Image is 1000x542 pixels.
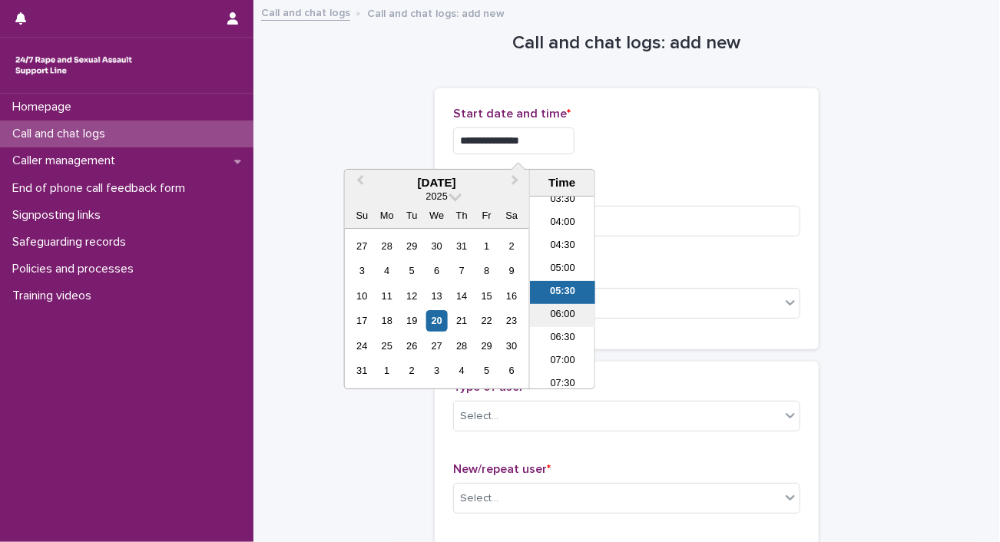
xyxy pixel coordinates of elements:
p: Call and chat logs: add new [367,4,505,21]
div: Choose Saturday, August 16th, 2025 [502,286,522,306]
div: Choose Friday, August 22nd, 2025 [476,310,497,331]
span: Start date and time [453,107,571,120]
div: Choose Sunday, July 27th, 2025 [352,236,373,256]
p: Training videos [6,289,104,303]
span: Type of user [453,381,528,393]
div: Choose Thursday, August 7th, 2025 [452,260,472,281]
p: Call and chat logs [6,127,118,141]
li: 04:00 [530,212,595,235]
div: Fr [476,205,497,226]
div: month 2025-08 [349,233,524,383]
div: Choose Wednesday, August 13th, 2025 [426,286,447,306]
li: 05:00 [530,258,595,281]
button: Previous Month [346,171,371,196]
p: Safeguarding records [6,235,138,250]
div: Choose Saturday, August 9th, 2025 [502,260,522,281]
div: Choose Saturday, August 2nd, 2025 [502,236,522,256]
div: Choose Friday, August 15th, 2025 [476,286,497,306]
div: Choose Sunday, August 3rd, 2025 [352,260,373,281]
h1: Call and chat logs: add new [435,32,819,55]
p: Homepage [6,100,84,114]
div: Choose Friday, August 29th, 2025 [476,335,497,356]
span: New/repeat user [453,463,551,475]
div: Choose Sunday, August 17th, 2025 [352,310,373,331]
div: Choose Thursday, August 21st, 2025 [452,310,472,331]
p: Signposting links [6,208,113,223]
div: Choose Tuesday, July 29th, 2025 [402,236,422,256]
div: Select... [460,408,498,425]
div: [DATE] [345,176,529,190]
div: Choose Tuesday, August 12th, 2025 [402,286,422,306]
div: Choose Friday, August 1st, 2025 [476,236,497,256]
img: rhQMoQhaT3yELyF149Cw [12,50,135,81]
li: 07:30 [530,373,595,396]
div: Choose Friday, September 5th, 2025 [476,360,497,381]
div: Choose Tuesday, September 2nd, 2025 [402,360,422,381]
div: Choose Saturday, August 23rd, 2025 [502,310,522,331]
div: Choose Wednesday, August 20th, 2025 [426,310,447,331]
div: Th [452,205,472,226]
div: Choose Friday, August 8th, 2025 [476,260,497,281]
div: Choose Wednesday, August 27th, 2025 [426,335,447,356]
div: Choose Thursday, August 14th, 2025 [452,286,472,306]
div: Select... [460,491,498,507]
div: Choose Thursday, September 4th, 2025 [452,360,472,381]
div: Tu [402,205,422,226]
li: 06:00 [530,304,595,327]
div: Choose Monday, July 28th, 2025 [376,236,397,256]
li: 03:30 [530,189,595,212]
div: Choose Saturday, August 30th, 2025 [502,335,522,356]
div: Choose Wednesday, July 30th, 2025 [426,236,447,256]
p: Policies and processes [6,262,146,276]
div: Choose Wednesday, August 6th, 2025 [426,260,447,281]
div: Choose Tuesday, August 19th, 2025 [402,310,422,331]
div: Mo [376,205,397,226]
li: 05:30 [530,281,595,304]
div: Choose Monday, September 1st, 2025 [376,360,397,381]
div: Choose Monday, August 4th, 2025 [376,260,397,281]
p: End of phone call feedback form [6,181,197,196]
div: Choose Thursday, July 31st, 2025 [452,236,472,256]
div: Choose Thursday, August 28th, 2025 [452,335,472,356]
li: 04:30 [530,235,595,258]
p: Caller management [6,154,127,168]
button: Next Month [505,171,529,196]
div: Choose Monday, August 25th, 2025 [376,335,397,356]
div: Time [534,176,591,190]
div: Su [352,205,373,226]
div: Choose Sunday, August 31st, 2025 [352,360,373,381]
span: 2025 [426,190,448,202]
div: Choose Tuesday, August 26th, 2025 [402,335,422,356]
div: Choose Monday, August 11th, 2025 [376,286,397,306]
div: Choose Saturday, September 6th, 2025 [502,360,522,381]
div: We [426,205,447,226]
li: 07:00 [530,350,595,373]
a: Call and chat logs [261,3,350,21]
div: Sa [502,205,522,226]
div: Choose Tuesday, August 5th, 2025 [402,260,422,281]
div: Choose Monday, August 18th, 2025 [376,310,397,331]
div: Choose Sunday, August 10th, 2025 [352,286,373,306]
div: Choose Wednesday, September 3rd, 2025 [426,360,447,381]
li: 06:30 [530,327,595,350]
div: Choose Sunday, August 24th, 2025 [352,335,373,356]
